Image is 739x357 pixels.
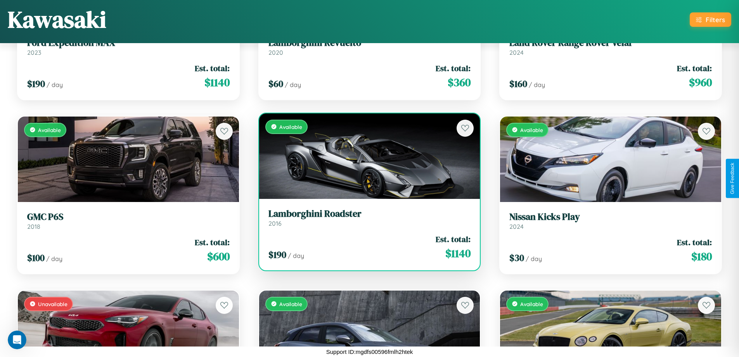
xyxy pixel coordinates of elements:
[195,63,230,74] span: Est. total:
[689,75,712,90] span: $ 960
[268,208,471,219] h3: Lamborghini Roadster
[509,37,712,49] h3: Land Rover Range Rover Velar
[268,37,471,56] a: Lamborghini Revuelto2020
[690,12,731,27] button: Filters
[47,81,63,89] span: / day
[436,63,471,74] span: Est. total:
[8,331,26,349] iframe: Intercom live chat
[326,347,413,357] p: Support ID: mgdfs00596fmlh2htek
[509,211,712,223] h3: Nissan Kicks Play
[46,255,62,263] span: / day
[27,77,45,90] span: $ 190
[509,211,712,230] a: Nissan Kicks Play2024
[27,211,230,230] a: GMC P6S2018
[509,251,524,264] span: $ 30
[445,246,471,261] span: $ 1140
[526,255,542,263] span: / day
[204,75,230,90] span: $ 1140
[677,237,712,248] span: Est. total:
[677,63,712,74] span: Est. total:
[520,301,543,307] span: Available
[268,77,283,90] span: $ 60
[27,251,45,264] span: $ 100
[285,81,301,89] span: / day
[706,16,725,24] div: Filters
[520,127,543,133] span: Available
[268,208,471,227] a: Lamborghini Roadster2016
[27,211,230,223] h3: GMC P6S
[279,301,302,307] span: Available
[38,301,67,307] span: Unavailable
[691,249,712,264] span: $ 180
[279,124,302,130] span: Available
[509,77,527,90] span: $ 160
[436,233,471,245] span: Est. total:
[268,248,286,261] span: $ 190
[27,49,41,56] span: 2023
[268,219,282,227] span: 2016
[509,37,712,56] a: Land Rover Range Rover Velar2024
[27,37,230,56] a: Ford Expedition MAX2023
[509,223,524,230] span: 2024
[38,127,61,133] span: Available
[288,252,304,259] span: / day
[207,249,230,264] span: $ 600
[448,75,471,90] span: $ 360
[268,37,471,49] h3: Lamborghini Revuelto
[27,223,40,230] span: 2018
[509,49,524,56] span: 2024
[27,37,230,49] h3: Ford Expedition MAX
[8,3,106,35] h1: Kawasaki
[268,49,283,56] span: 2020
[730,163,735,194] div: Give Feedback
[529,81,545,89] span: / day
[195,237,230,248] span: Est. total:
